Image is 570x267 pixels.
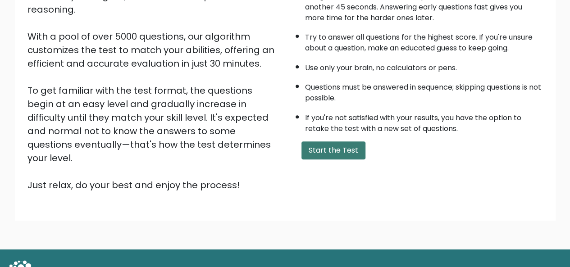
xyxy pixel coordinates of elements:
[305,77,543,104] li: Questions must be answered in sequence; skipping questions is not possible.
[301,141,365,159] button: Start the Test
[305,58,543,73] li: Use only your brain, no calculators or pens.
[305,27,543,54] li: Try to answer all questions for the highest score. If you're unsure about a question, make an edu...
[305,108,543,134] li: If you're not satisfied with your results, you have the option to retake the test with a new set ...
